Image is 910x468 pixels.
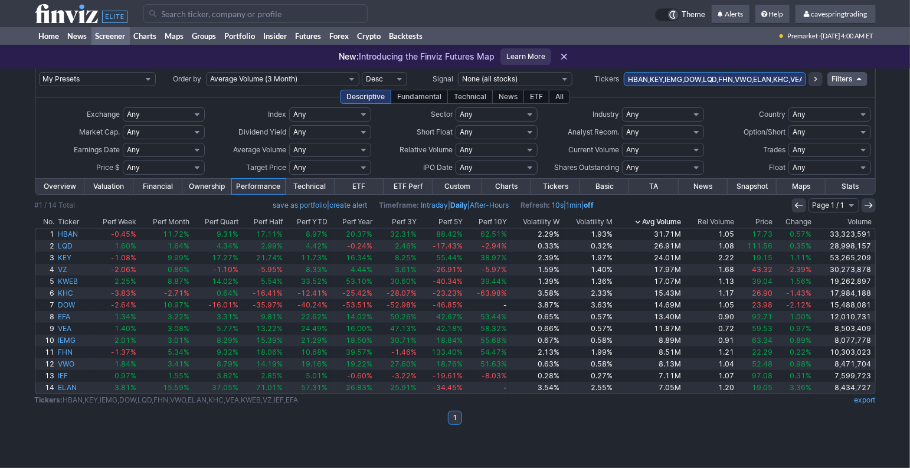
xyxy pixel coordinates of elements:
span: 14.02% [212,277,238,286]
a: create alert [330,201,368,210]
a: 2.46% [374,240,418,252]
span: -2.71% [164,289,189,297]
a: Help [755,5,790,24]
a: Futures [292,27,326,45]
a: 39.04 [736,276,774,287]
a: 53.10% [330,276,374,287]
a: 2.99% [240,240,284,252]
span: 0.64% [217,289,238,297]
a: 2.29% [509,228,562,240]
span: 42.67% [436,312,463,321]
span: -40.34% [433,277,463,286]
span: 0.35% [790,241,811,250]
span: -2.94% [482,241,507,250]
a: -2.12% [774,299,813,311]
a: 10s [552,201,564,210]
a: 62.51% [464,228,509,240]
span: 11.73% [302,253,328,262]
span: -16.41% [253,289,283,297]
div: Descriptive [340,90,391,104]
a: 1.08 [683,240,736,252]
a: 42.18% [418,323,464,335]
a: - [464,299,509,311]
a: EFA [56,311,89,323]
span: 8.33% [306,265,328,274]
a: 8 [35,311,57,323]
a: save as portfolio [273,201,328,210]
a: 0.90 [683,311,736,323]
a: 88.42% [418,228,464,240]
a: -5.95% [240,264,284,276]
a: 4.34% [191,240,240,252]
a: 1.68 [683,264,736,276]
a: LQD [56,240,89,252]
a: KEY [56,252,89,264]
span: 10.97% [163,300,189,309]
span: -53.51% [342,300,372,309]
span: -12.41% [298,289,328,297]
a: -2.39% [774,264,813,276]
a: 26.91M [614,240,683,252]
a: Theme [655,8,706,21]
a: 9 [35,323,57,335]
a: -52.98% [374,299,418,311]
span: 1.60% [114,241,136,250]
div: All [549,90,570,104]
span: -2.64% [111,300,136,309]
a: 0.72 [683,323,736,335]
a: 15.43M [614,287,683,299]
a: 0.57% [774,228,813,240]
span: 16.34% [346,253,372,262]
a: 0.35% [774,240,813,252]
a: 1.60% [89,240,138,252]
span: -26.91% [433,265,463,274]
a: Valuation [84,179,133,194]
a: 32.31% [374,228,418,240]
a: 38.97% [464,252,509,264]
a: 3 [35,252,57,264]
a: 1.56% [774,276,813,287]
a: News [64,27,91,45]
span: 17.73 [752,230,772,238]
span: -25.42% [342,289,372,297]
a: 14.02% [330,311,374,323]
a: Basic [580,179,629,194]
a: 1.05 [683,299,736,311]
a: Maps [161,27,188,45]
a: 12,010,731 [813,311,875,323]
a: -0.45% [89,228,138,240]
span: 3.61% [395,265,417,274]
a: 1.11% [774,252,813,264]
a: 33.52% [284,276,330,287]
span: 39.04 [752,277,772,286]
a: 59.53 [736,323,774,335]
a: Charts [482,179,531,194]
a: Performance [232,179,286,194]
a: 1.39% [509,276,562,287]
span: 1.00% [790,312,811,321]
span: 1.56% [790,277,811,286]
a: -63.98% [464,287,509,299]
a: 9.81% [240,311,284,323]
a: -16.41% [240,287,284,299]
span: 11.72% [163,230,189,238]
a: -0.24% [330,240,374,252]
a: 0.33% [509,240,562,252]
span: -40.24% [298,300,328,309]
span: 43.32 [752,265,772,274]
a: 58.32% [464,323,509,335]
a: 1.36% [562,276,615,287]
span: 20.37% [346,230,372,238]
span: 9.81% [261,312,283,321]
a: ETF Perf [384,179,433,194]
a: -25.42% [330,287,374,299]
a: Learn More [500,48,551,65]
a: 4.44% [330,264,374,276]
a: off [584,201,594,210]
span: -52.98% [387,300,417,309]
a: 2 [35,240,57,252]
span: 33.52% [302,277,328,286]
a: 8.25% [374,252,418,264]
a: -40.24% [284,299,330,311]
a: Backtests [385,27,427,45]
